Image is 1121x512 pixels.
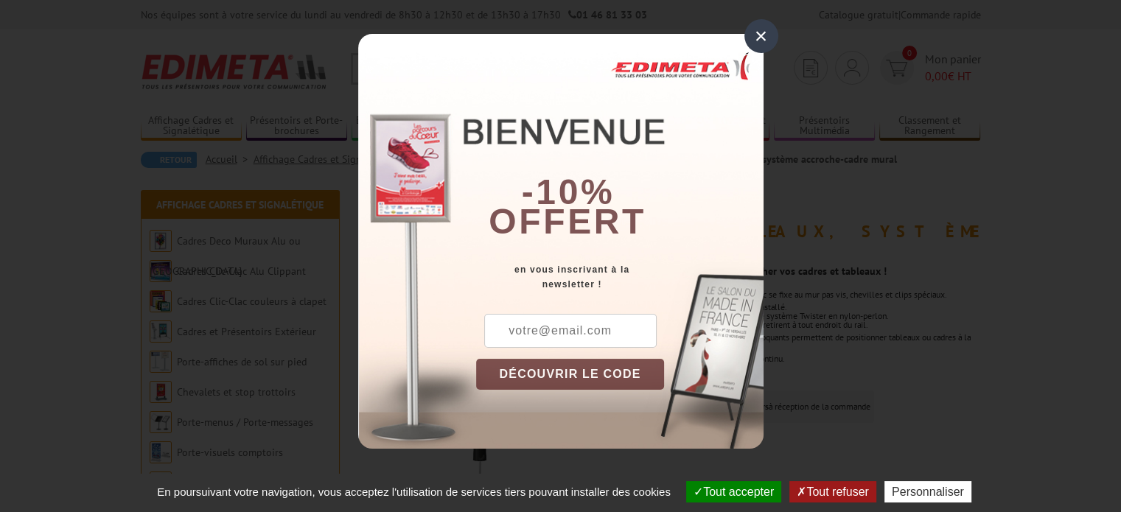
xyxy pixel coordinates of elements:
span: En poursuivant votre navigation, vous acceptez l'utilisation de services tiers pouvant installer ... [150,485,678,498]
button: Tout accepter [686,481,781,502]
div: × [744,19,778,53]
font: offert [489,202,646,241]
input: votre@email.com [484,314,657,348]
button: Tout refuser [789,481,876,502]
button: DÉCOUVRIR LE CODE [476,359,665,390]
b: -10% [522,172,615,211]
button: Personnaliser (fenêtre modale) [884,481,971,502]
div: en vous inscrivant à la newsletter ! [476,262,764,292]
